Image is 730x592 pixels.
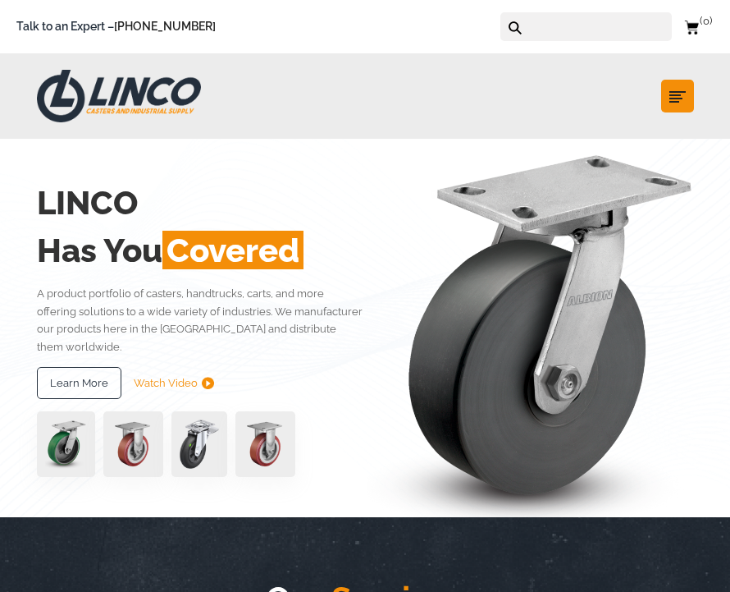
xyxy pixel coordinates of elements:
img: linco_caster [367,139,694,516]
img: LINCO CASTERS & INDUSTRIAL SUPPLY [37,70,201,122]
span: 0 [700,15,712,27]
h2: Has You [37,227,363,274]
a: [PHONE_NUMBER] [114,20,216,33]
img: capture-59611-removebg-preview-1.png [235,411,295,477]
img: lvwpp200rst849959jpg-30522-removebg-preview-1.png [171,411,227,477]
h2: LINCO [37,179,363,227]
p: A product portfolio of casters, handtrucks, carts, and more offering solutions to a wide variety ... [37,285,363,356]
span: Talk to an Expert – [16,17,216,36]
input: Search [527,12,672,41]
img: pn3orx8a-94725-1-1-.png [37,411,95,477]
a: 0 [684,16,714,37]
img: capture-59611-removebg-preview-1.png [103,411,163,477]
a: Learn More [37,367,121,400]
img: subtract.png [202,377,214,389]
span: Covered [162,231,303,269]
a: Watch Video [134,367,214,400]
